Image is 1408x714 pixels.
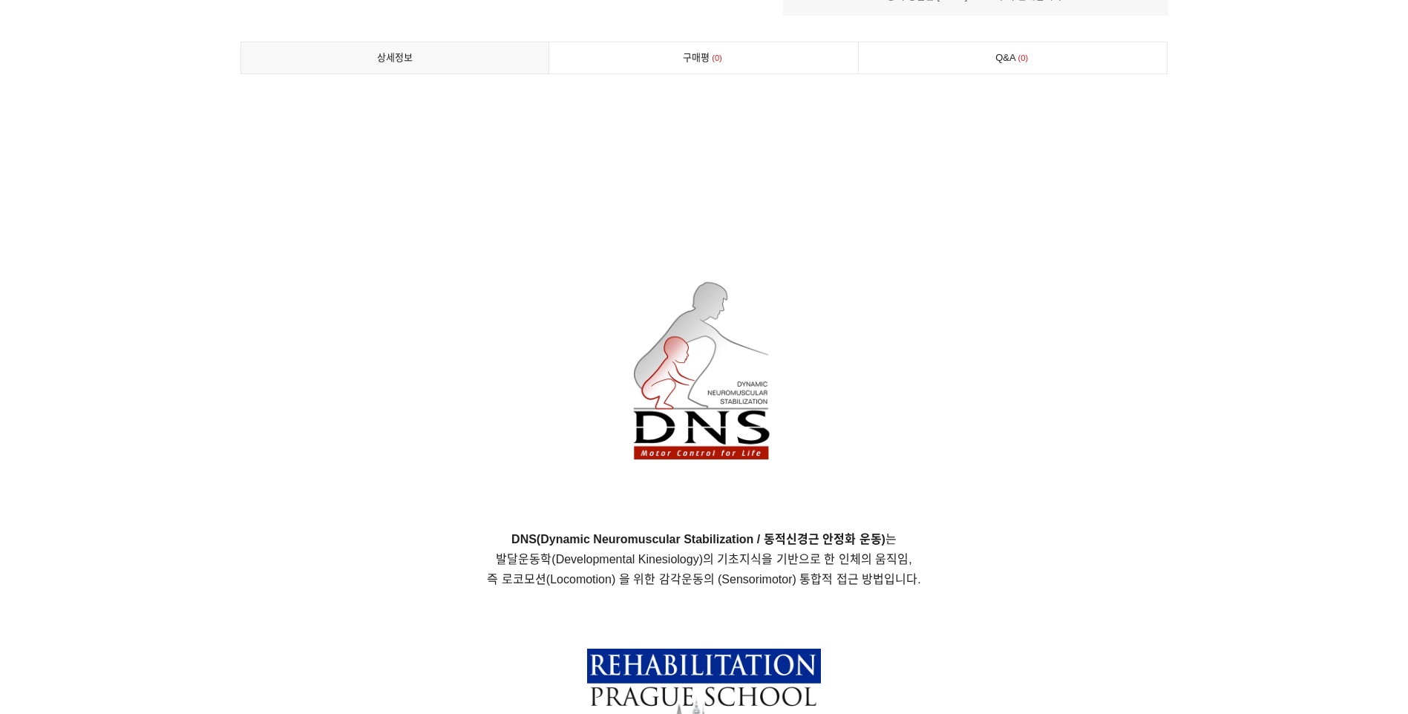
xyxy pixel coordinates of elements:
span: 발달운동학(Developmental Kinesiology)의 기초지식을 기반으로 한 인체의 움직임, [496,553,911,566]
span: 는 [511,533,897,546]
a: Q&A0 [859,42,1168,73]
span: 즉 로코모션(Locomotion) 을 위한 감각운동의 (Sensorimotor) 통합적 접근 방법입니다. [487,573,920,586]
span: 0 [710,50,724,66]
a: 구매평0 [549,42,858,73]
strong: DNS(Dynamic Neuromuscular Stabilization / 동적신경근 안정화 운동) [511,533,885,546]
img: 0bde6373b0a67.png [615,271,793,494]
span: 0 [1016,50,1031,66]
a: 상세정보 [241,42,549,73]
